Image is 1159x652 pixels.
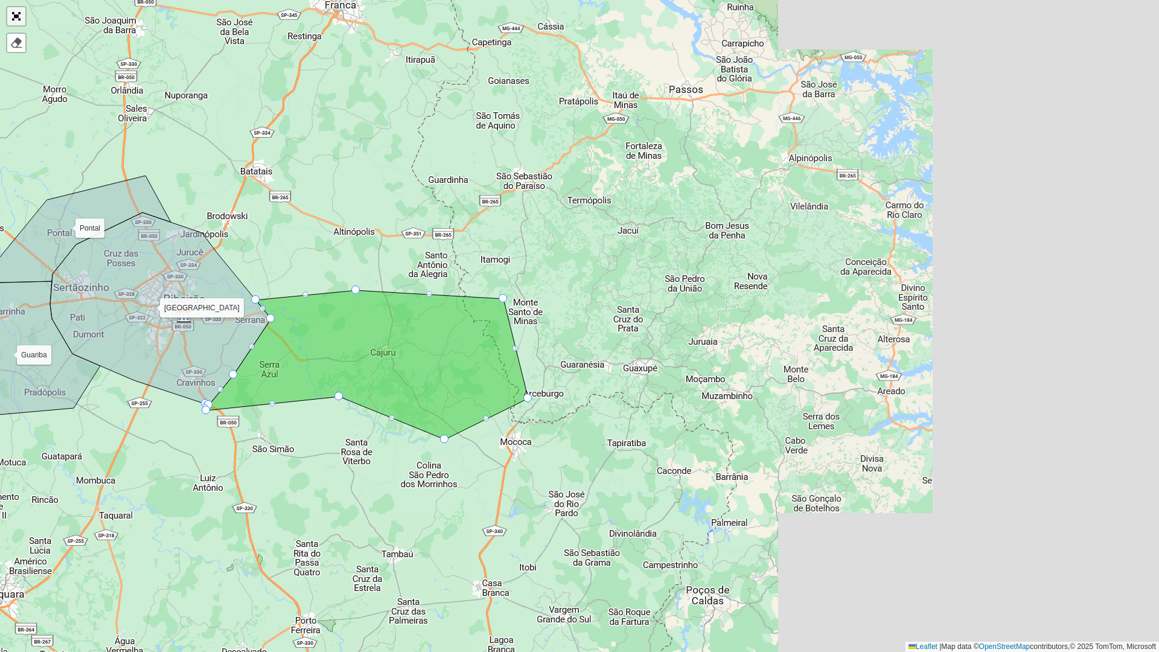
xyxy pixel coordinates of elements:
[905,642,1159,652] div: Map data © contributors,© 2025 TomTom, Microsoft
[7,34,25,52] div: Remover camada(s)
[979,642,1030,651] a: OpenStreetMap
[908,642,937,651] a: Leaflet
[7,7,25,25] a: Abrir mapa em tela cheia
[176,308,192,324] img: Marker
[939,642,941,651] span: |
